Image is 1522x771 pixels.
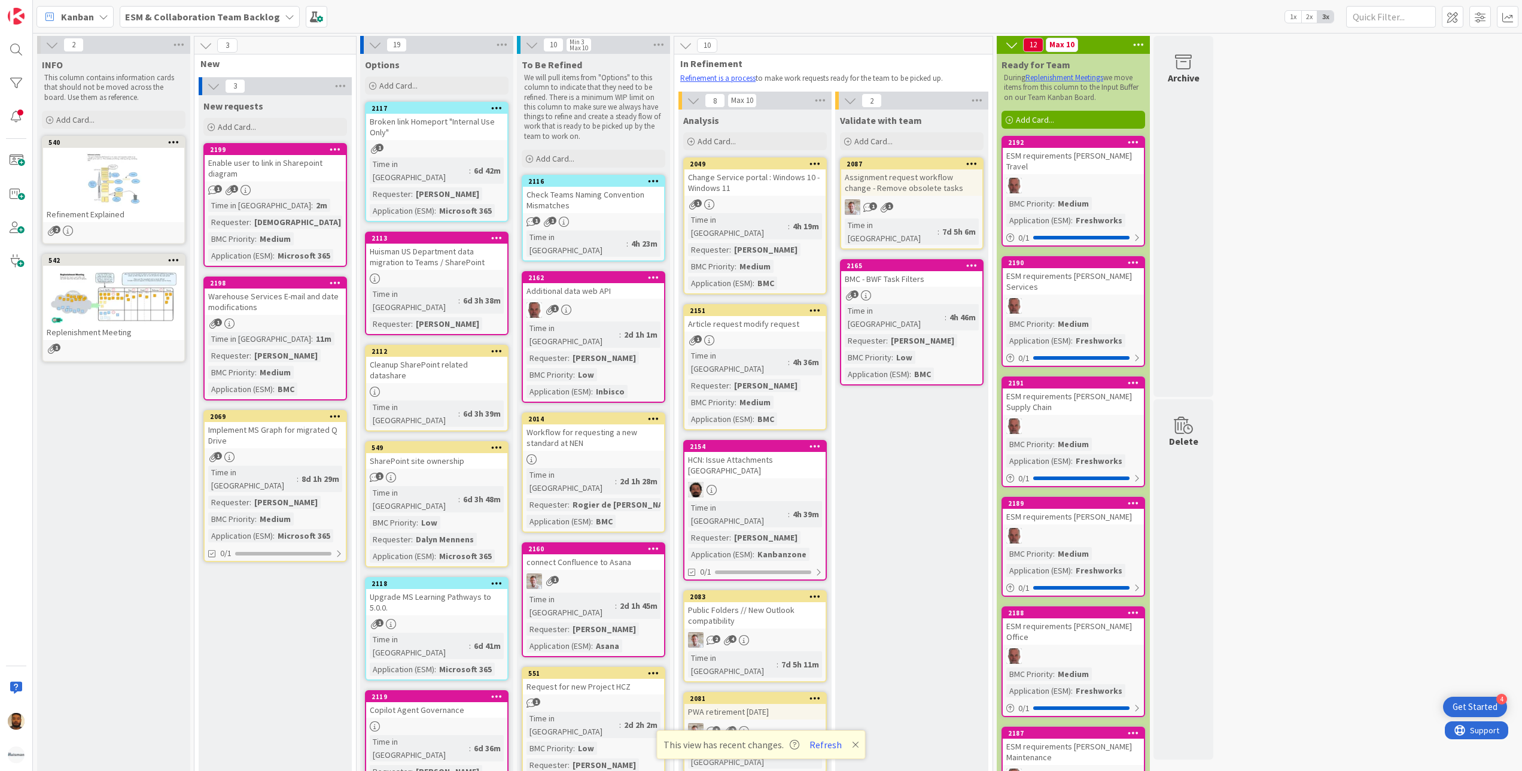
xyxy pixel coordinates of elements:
[372,234,507,242] div: 2113
[526,385,591,398] div: Application (ESM)
[1008,138,1144,147] div: 2192
[208,199,311,212] div: Time in [GEOGRAPHIC_DATA]
[210,279,346,287] div: 2198
[909,368,911,381] span: :
[523,573,664,589] div: Rd
[203,100,263,112] span: New requests
[893,351,915,364] div: Low
[376,144,383,151] span: 1
[273,383,275,396] span: :
[731,243,800,256] div: [PERSON_NAME]
[205,144,346,181] div: 2199Enable user to link in Sharepoint diagram
[366,346,507,383] div: 2112Cleanup SharePoint related datashare
[1053,438,1055,451] span: :
[854,136,893,147] span: Add Card...
[532,217,540,224] span: 1
[63,38,84,52] span: 2
[249,215,251,229] span: :
[205,289,346,315] div: Warehouse Services E-mail and date modifications
[366,442,507,453] div: 549
[688,723,704,739] img: Rd
[217,38,238,53] span: 3
[688,260,735,273] div: BMC Priority
[735,396,736,409] span: :
[1071,214,1073,227] span: :
[684,441,826,478] div: 2154HCN: Issue Attachments [GEOGRAPHIC_DATA]
[570,45,588,51] div: Max 10
[1006,418,1022,434] img: HB
[1443,697,1507,717] div: Open Get Started checklist, remaining modules: 4
[43,207,184,222] div: Refinement Explained
[523,176,664,187] div: 2116
[523,187,664,213] div: Check Teams Naming Convention Mismatches
[946,311,979,324] div: 4h 46m
[48,138,184,147] div: 540
[1006,197,1053,210] div: BMC Priority
[680,73,756,83] a: Refinement is a process
[845,199,860,215] img: Rd
[1073,334,1125,347] div: Freshworks
[1002,59,1070,71] span: Ready for Team
[690,306,826,315] div: 2151
[370,157,469,184] div: Time in [GEOGRAPHIC_DATA]
[205,278,346,289] div: 2198
[413,317,482,330] div: [PERSON_NAME]
[311,332,313,345] span: :
[570,351,639,365] div: [PERSON_NAME]
[688,349,788,375] div: Time in [GEOGRAPHIC_DATA]
[210,412,346,421] div: 2069
[543,38,564,52] span: 10
[697,38,717,53] span: 10
[684,693,826,704] div: 2081
[526,573,542,589] img: Rd
[249,349,251,362] span: :
[1006,298,1022,314] img: HB
[626,237,628,250] span: :
[888,334,957,347] div: [PERSON_NAME]
[1055,317,1092,330] div: Medium
[523,272,664,283] div: 2162
[575,368,597,381] div: Low
[845,351,891,364] div: BMC Priority
[523,668,664,694] div: 551Request for new Project HCZ
[1003,351,1144,366] div: 0/1
[684,591,826,629] div: 2083Public Folders // New Outlook compatibility
[1003,257,1144,295] div: 2190ESM requirements [PERSON_NAME] Services
[568,351,570,365] span: :
[1006,438,1053,451] div: BMC Priority
[680,74,979,83] p: to make work requests ready for the team to be picked up.
[214,185,222,193] span: 1
[370,400,458,427] div: Time in [GEOGRAPHIC_DATA]
[1006,648,1022,664] img: HB
[684,159,826,196] div: 2049Change Service portal : Windows 10 - Windows 11
[891,351,893,364] span: :
[379,80,418,91] span: Add Card...
[570,39,584,45] div: Min 3
[573,368,575,381] span: :
[851,290,859,298] span: 1
[205,411,346,422] div: 2069
[688,412,753,426] div: Application (ESM)
[251,349,321,362] div: [PERSON_NAME]
[1003,268,1144,295] div: ESM requirements [PERSON_NAME] Services
[210,145,346,154] div: 2199
[619,328,621,341] span: :
[366,103,507,114] div: 2117
[366,691,507,702] div: 2119
[1285,11,1301,23] span: 1x
[1003,148,1144,174] div: ESM requirements [PERSON_NAME] Travel
[523,176,664,213] div: 2116Check Teams Naming Convention Mismatches
[366,233,507,244] div: 2113
[56,114,95,125] span: Add Card...
[1003,728,1144,765] div: 2187ESM requirements [PERSON_NAME] Maintenance
[788,220,790,233] span: :
[1003,498,1144,524] div: 2189ESM requirements [PERSON_NAME]
[845,218,937,245] div: Time in [GEOGRAPHIC_DATA]
[208,215,249,229] div: Requester
[365,59,400,71] span: Options
[1003,418,1144,434] div: HB
[684,723,826,739] div: Rd
[275,249,333,262] div: Microsoft 365
[313,199,330,212] div: 2m
[1003,137,1144,174] div: 2192ESM requirements [PERSON_NAME] Travel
